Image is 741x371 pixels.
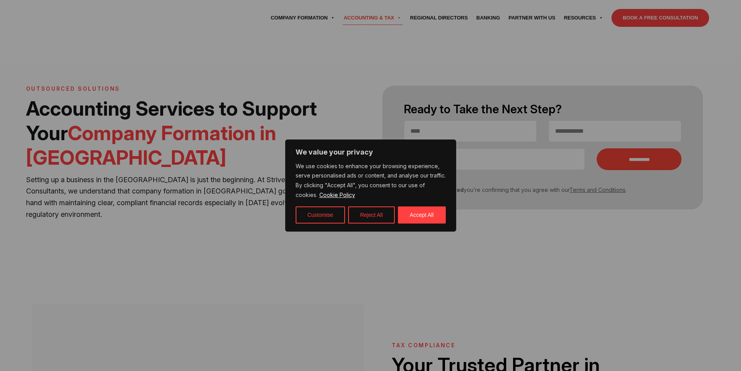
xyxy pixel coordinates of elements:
[398,206,446,223] button: Accept All
[296,148,446,157] p: We value your privacy
[285,139,456,232] div: We value your privacy
[348,206,395,223] button: Reject All
[296,206,345,223] button: Customise
[319,191,356,199] a: Cookie Policy
[296,162,446,200] p: We use cookies to enhance your browsing experience, serve personalised ads or content, and analys...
